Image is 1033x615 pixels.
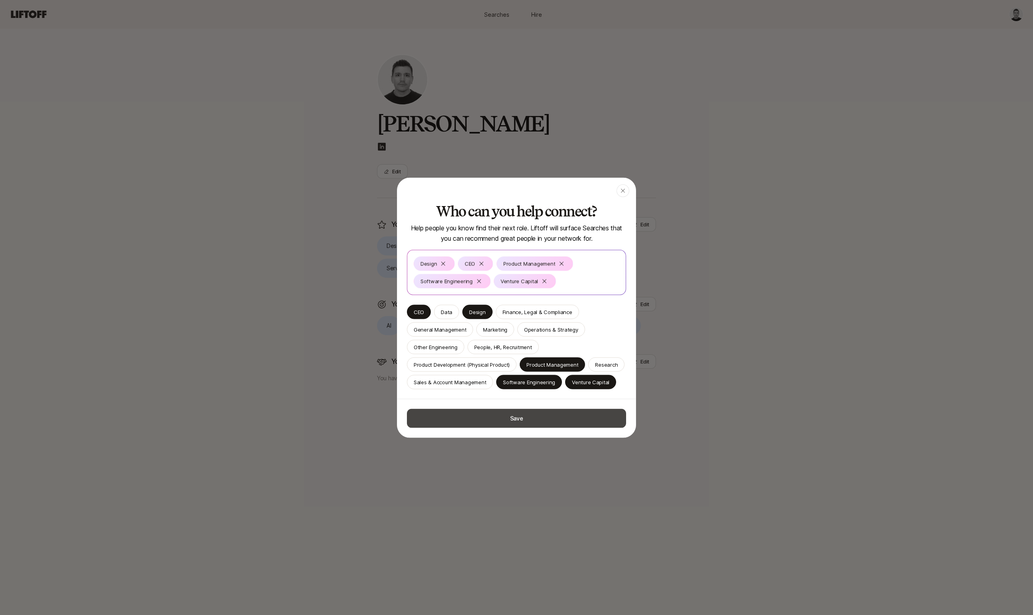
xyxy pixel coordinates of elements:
[414,343,458,351] p: Other Engineering
[526,360,578,368] p: Product Management
[503,259,555,267] p: Product Management
[483,325,507,333] p: Marketing
[407,409,626,428] button: Save
[441,308,452,316] p: Data
[595,360,618,368] p: Research
[420,277,473,285] p: Software Engineering
[503,378,555,386] p: Software Engineering
[407,222,626,243] p: Help people you know find their next role. Liftoff will surface Searches that you can recommend g...
[465,259,475,267] p: CEO
[407,203,626,219] h2: Who can you help connect?
[474,343,532,351] p: People, HR, Recruitment
[414,325,466,333] p: General Management
[414,360,510,368] p: Product Development (Physical Product)
[524,325,578,333] p: Operations & Strategy
[414,378,486,386] p: Sales & Account Management
[420,259,437,267] p: Design
[469,308,485,316] p: Design
[501,277,538,285] p: Venture Capital
[503,308,572,316] p: Finance, Legal & Compliance
[572,378,609,386] p: Venture Capital
[414,308,424,316] p: CEO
